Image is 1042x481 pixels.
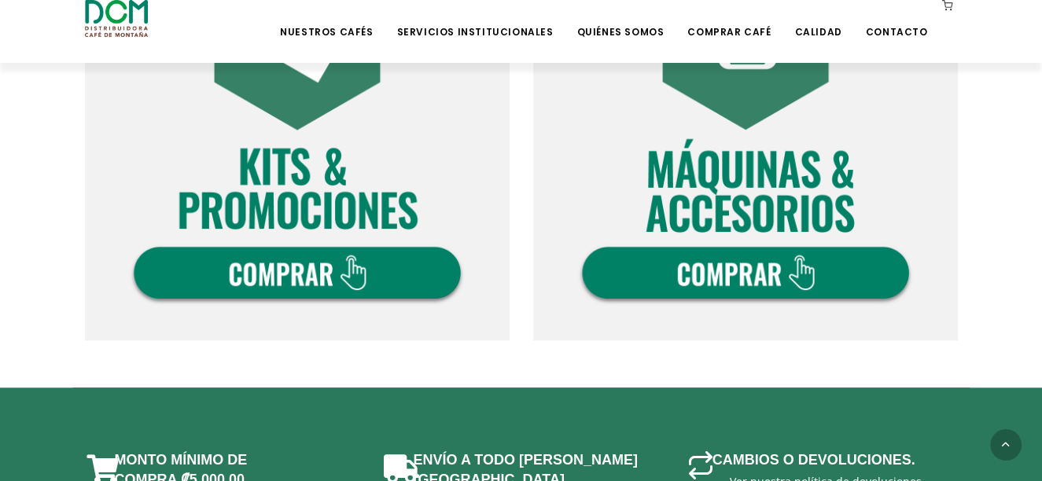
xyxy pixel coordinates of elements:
[271,2,382,39] a: Nuestros Cafés
[712,450,915,470] h3: Cambios o devoluciones.
[678,2,780,39] a: Comprar Café
[785,2,851,39] a: Calidad
[387,2,562,39] a: Servicios Institucionales
[567,2,673,39] a: Quiénes Somos
[856,2,937,39] a: Contacto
